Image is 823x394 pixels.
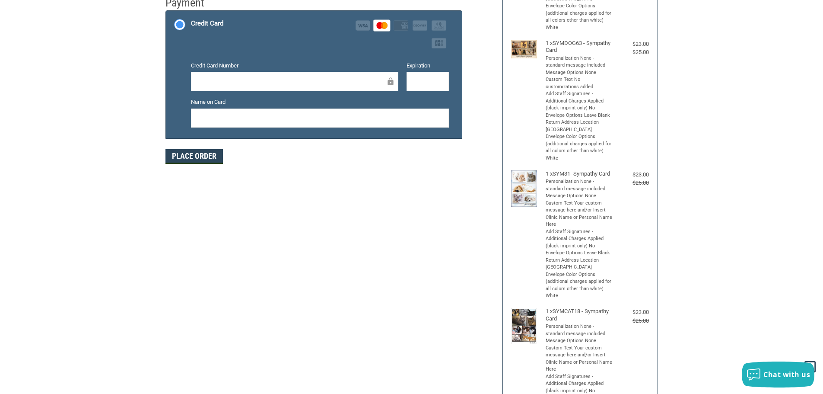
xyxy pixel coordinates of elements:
li: Message Options None [546,69,613,77]
li: Return Address Location [GEOGRAPHIC_DATA] [546,119,613,133]
button: Place Order [165,149,223,164]
h4: 1 x SYM31- Sympathy Card [546,170,613,177]
label: Credit Card Number [191,61,398,70]
iframe: To enrich screen reader interactions, please activate Accessibility in Grammarly extension settings [197,77,386,86]
div: $25.00 [614,48,649,57]
div: $23.00 [614,308,649,317]
li: Envelope Options Leave Blank [546,112,613,119]
li: Envelope Options Leave Blank [546,250,613,257]
li: Personalization None - standard message included [546,55,613,69]
label: Expiration [407,61,449,70]
li: Custom Text Your custom message here and/or Insert Clinic Name or Personal Name Here [546,200,613,228]
li: Add Staff Signatures - Additional Charges Applied (black imprint only) No [546,90,613,112]
li: Add Staff Signatures - Additional Charges Applied (black imprint only) No [546,228,613,250]
li: Message Options None [546,337,613,345]
label: Name on Card [191,98,449,106]
h4: 1 x SYMDOG63 - Sympathy Card [546,40,613,54]
li: Custom Text No customizations added [546,76,613,90]
li: Custom Text Your custom message here and/or Insert Clinic Name or Personal Name Here [546,345,613,373]
li: Envelope Color Options (additional charges applied for all colors other than white) White [546,133,613,162]
div: $23.00 [614,40,649,48]
div: Credit Card [191,16,223,31]
div: $25.00 [614,317,649,325]
li: Message Options None [546,192,613,200]
div: $25.00 [614,179,649,187]
li: Return Address Location [GEOGRAPHIC_DATA] [546,257,613,271]
li: Personalization None - standard message included [546,323,613,337]
li: Personalization None - standard message included [546,178,613,192]
li: Envelope Color Options (additional charges applied for all colors other than white) White [546,271,613,300]
span: Chat with us [763,370,810,379]
li: Envelope Color Options (additional charges applied for all colors other than white) White [546,3,613,31]
h4: 1 x SYMCAT18 - Sympathy Card [546,308,613,322]
div: $23.00 [614,170,649,179]
button: Chat with us [742,362,814,388]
